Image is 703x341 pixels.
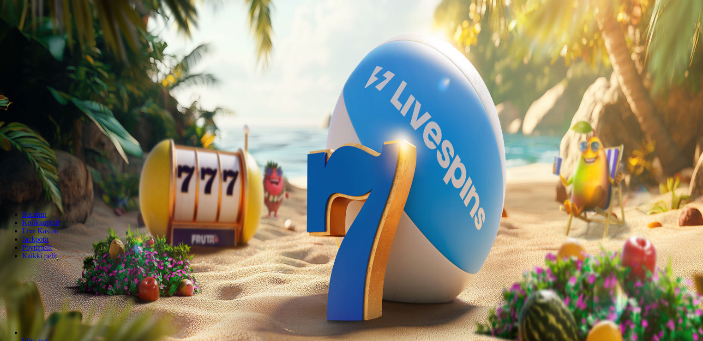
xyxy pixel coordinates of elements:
[4,195,699,260] nav: Lobby
[22,219,60,226] a: Kolikkopelit
[22,252,57,260] a: Kaikki pelit
[22,210,46,218] a: Suositut
[4,195,699,277] header: Lobby
[22,227,59,235] a: Live Kasino
[22,235,49,243] a: Jackpotit
[22,244,52,251] a: Pöytäpelit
